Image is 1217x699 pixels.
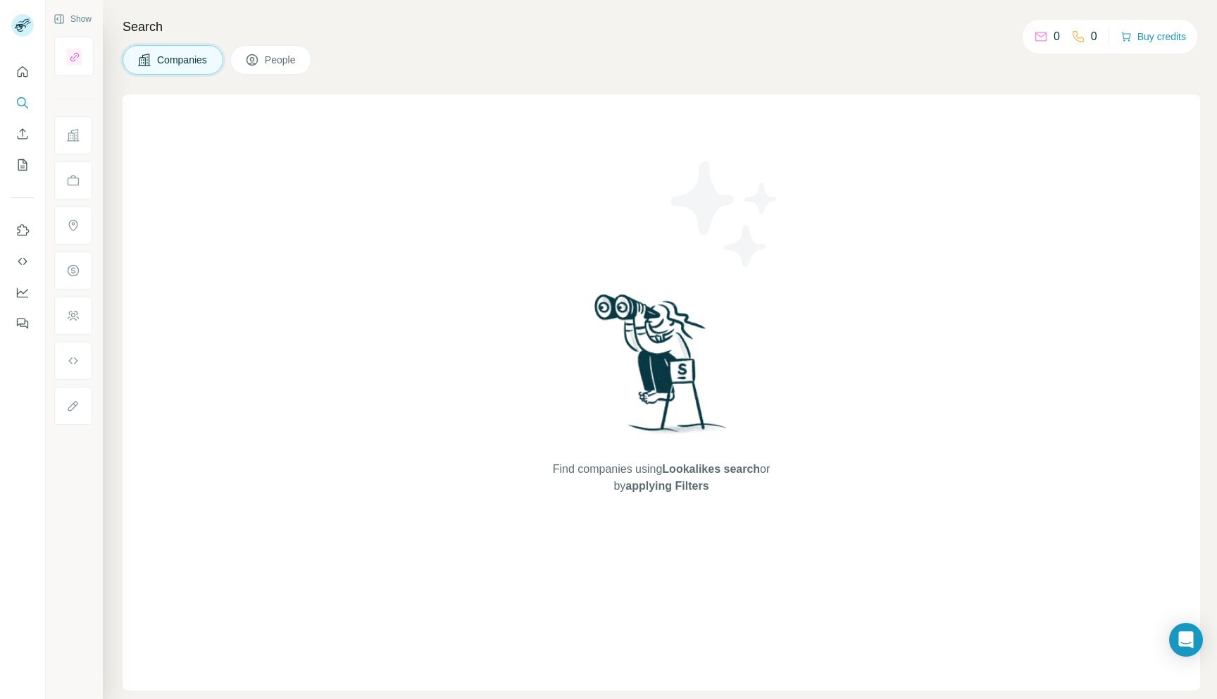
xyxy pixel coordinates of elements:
[625,480,709,492] span: applying Filters
[1121,27,1186,47] button: Buy credits
[11,152,34,178] button: My lists
[11,90,34,116] button: Search
[11,280,34,305] button: Dashboard
[265,53,297,67] span: People
[123,17,1200,37] h4: Search
[1169,623,1203,657] div: Open Intercom Messenger
[11,311,34,336] button: Feedback
[44,8,101,30] button: Show
[661,151,788,278] img: Surfe Illustration - Stars
[1054,28,1060,45] p: 0
[157,53,208,67] span: Companies
[588,290,735,447] img: Surfe Illustration - Woman searching with binoculars
[11,218,34,243] button: Use Surfe on LinkedIn
[11,249,34,274] button: Use Surfe API
[662,463,760,475] span: Lookalikes search
[11,121,34,147] button: Enrich CSV
[1091,28,1097,45] p: 0
[11,59,34,85] button: Quick start
[549,461,774,495] span: Find companies using or by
